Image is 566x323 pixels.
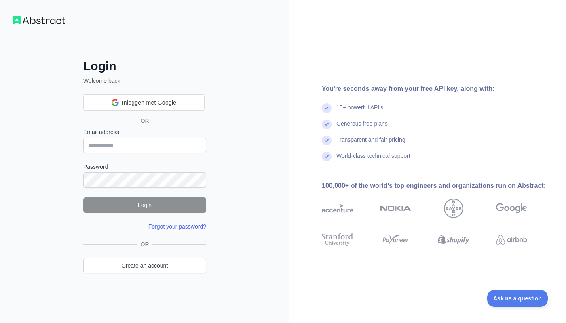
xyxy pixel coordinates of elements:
label: Password [83,163,206,171]
img: payoneer [380,232,412,247]
div: You're seconds away from your free API key, along with: [322,84,553,94]
span: OR [134,117,156,125]
p: Welcome back [83,77,206,85]
div: 100,000+ of the world's top engineers and organizations run on Abstract: [322,181,553,191]
img: check mark [322,136,332,145]
div: 15+ powerful API's [336,103,383,120]
div: Generous free plans [336,120,388,136]
button: Login [83,197,206,213]
img: Workflow [13,16,65,24]
img: accenture [322,199,353,218]
label: Email address [83,128,206,136]
a: Forgot your password? [148,223,206,230]
img: check mark [322,103,332,113]
iframe: Toggle Customer Support [487,290,550,307]
img: nokia [380,199,412,218]
a: Create an account [83,258,206,273]
h2: Login [83,59,206,73]
img: shopify [438,232,469,247]
span: OR [137,240,152,248]
div: Transparent and fair pricing [336,136,405,152]
span: Inloggen met Google [122,99,177,107]
img: google [496,199,528,218]
img: stanford university [322,232,353,247]
img: check mark [322,152,332,161]
img: airbnb [496,232,528,247]
img: check mark [322,120,332,129]
img: bayer [444,199,463,218]
div: Inloggen met Google [83,94,205,111]
div: World-class technical support [336,152,410,168]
